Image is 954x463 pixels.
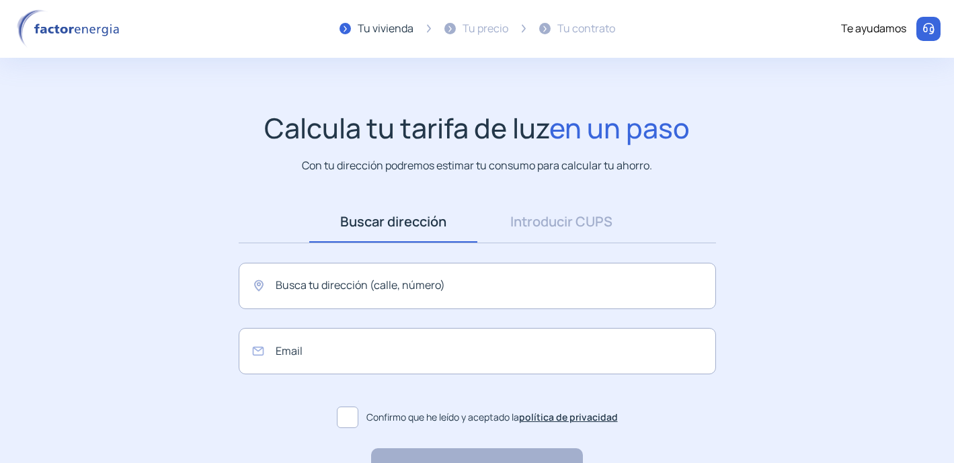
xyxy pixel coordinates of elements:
[841,20,906,38] div: Te ayudamos
[922,22,935,36] img: llamar
[13,9,128,48] img: logo factor
[358,20,413,38] div: Tu vivienda
[463,20,508,38] div: Tu precio
[309,201,477,243] a: Buscar dirección
[549,109,690,146] span: en un paso
[519,411,618,423] a: política de privacidad
[264,112,690,144] h1: Calcula tu tarifa de luz
[557,20,615,38] div: Tu contrato
[477,201,645,243] a: Introducir CUPS
[302,157,652,174] p: Con tu dirección podremos estimar tu consumo para calcular tu ahorro.
[366,410,618,425] span: Confirmo que he leído y aceptado la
